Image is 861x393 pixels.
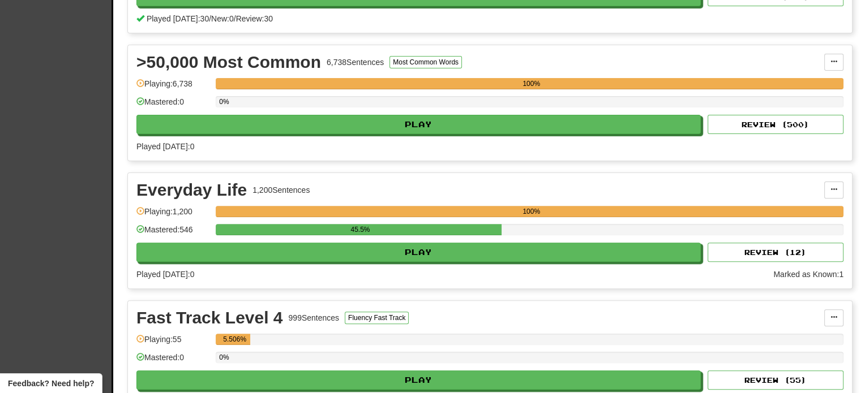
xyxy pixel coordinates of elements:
[236,14,273,23] span: Review: 30
[136,115,701,134] button: Play
[211,14,234,23] span: New: 0
[289,312,340,323] div: 999 Sentences
[219,334,250,345] div: 5.506%
[136,206,210,224] div: Playing: 1,200
[136,96,210,115] div: Mastered: 0
[8,378,94,389] span: Open feedback widget
[708,243,843,262] button: Review (12)
[136,54,321,71] div: >50,000 Most Common
[136,224,210,243] div: Mastered: 546
[136,309,283,326] div: Fast Track Level 4
[136,270,194,279] span: Played [DATE]: 0
[327,57,384,68] div: 6,738 Sentences
[219,78,843,89] div: 100%
[136,352,210,370] div: Mastered: 0
[234,14,236,23] span: /
[136,182,247,198] div: Everyday Life
[136,334,210,352] div: Playing: 55
[136,142,194,151] span: Played [DATE]: 0
[708,115,843,134] button: Review (500)
[209,14,211,23] span: /
[136,243,701,262] button: Play
[219,206,843,217] div: 100%
[252,184,310,196] div: 1,200 Sentences
[389,56,462,68] button: Most Common Words
[708,370,843,390] button: Review (55)
[147,14,209,23] span: Played [DATE]: 30
[136,78,210,97] div: Playing: 6,738
[773,269,843,280] div: Marked as Known: 1
[345,312,409,324] button: Fluency Fast Track
[136,370,701,390] button: Play
[219,224,501,235] div: 45.5%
